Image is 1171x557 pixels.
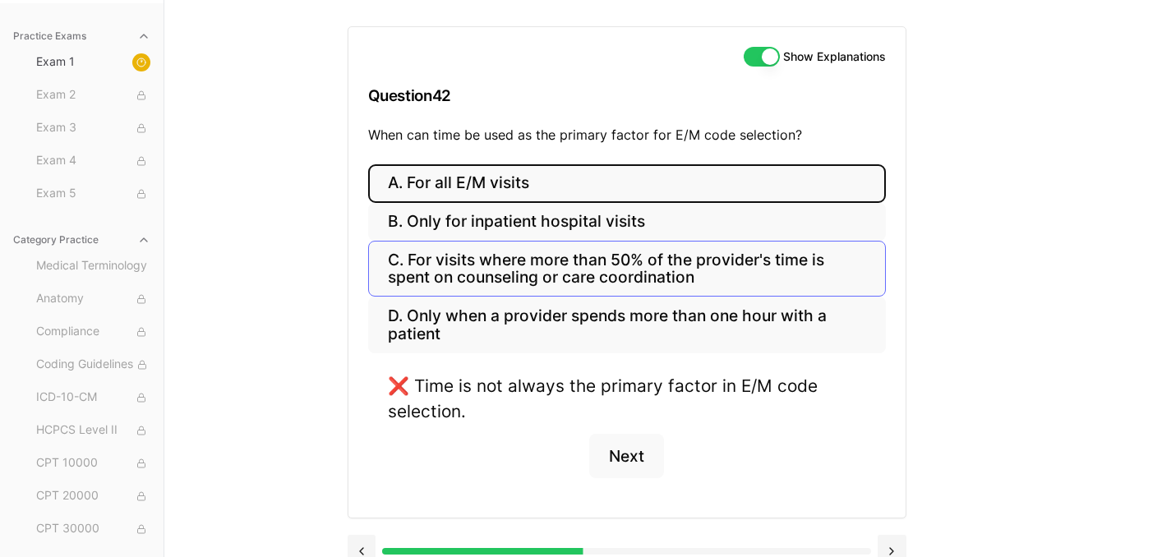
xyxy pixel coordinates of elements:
button: D. Only when a provider spends more than one hour with a patient [368,297,886,352]
button: Medical Terminology [30,253,157,279]
button: Exam 1 [30,49,157,76]
span: CPT 30000 [36,520,150,538]
span: Exam 2 [36,86,150,104]
span: CPT 20000 [36,487,150,505]
button: HCPCS Level II [30,417,157,444]
button: A. For all E/M visits [368,164,886,203]
button: Exam 5 [30,181,157,207]
p: When can time be used as the primary factor for E/M code selection? [368,125,886,145]
button: CPT 10000 [30,450,157,476]
button: Practice Exams [7,23,157,49]
span: Exam 5 [36,185,150,203]
button: B. Only for inpatient hospital visits [368,203,886,242]
span: CPT 10000 [36,454,150,472]
span: Exam 4 [36,152,150,170]
span: Medical Terminology [36,257,150,275]
button: Category Practice [7,227,157,253]
button: Exam 3 [30,115,157,141]
button: Next [589,434,664,478]
button: C. For visits where more than 50% of the provider's time is spent on counseling or care coordination [368,241,886,297]
span: HCPCS Level II [36,421,150,440]
span: Exam 3 [36,119,150,137]
h3: Question 42 [368,71,886,120]
span: Compliance [36,323,150,341]
button: Anatomy [30,286,157,312]
span: ICD-10-CM [36,389,150,407]
button: Exam 4 [30,148,157,174]
button: Exam 2 [30,82,157,108]
button: Compliance [30,319,157,345]
button: ICD-10-CM [30,384,157,411]
span: Exam 1 [36,53,150,71]
button: CPT 20000 [30,483,157,509]
span: Coding Guidelines [36,356,150,374]
label: Show Explanations [783,51,886,62]
button: Coding Guidelines [30,352,157,378]
span: Anatomy [36,290,150,308]
button: CPT 30000 [30,516,157,542]
div: ❌ Time is not always the primary factor in E/M code selection. [388,373,866,424]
